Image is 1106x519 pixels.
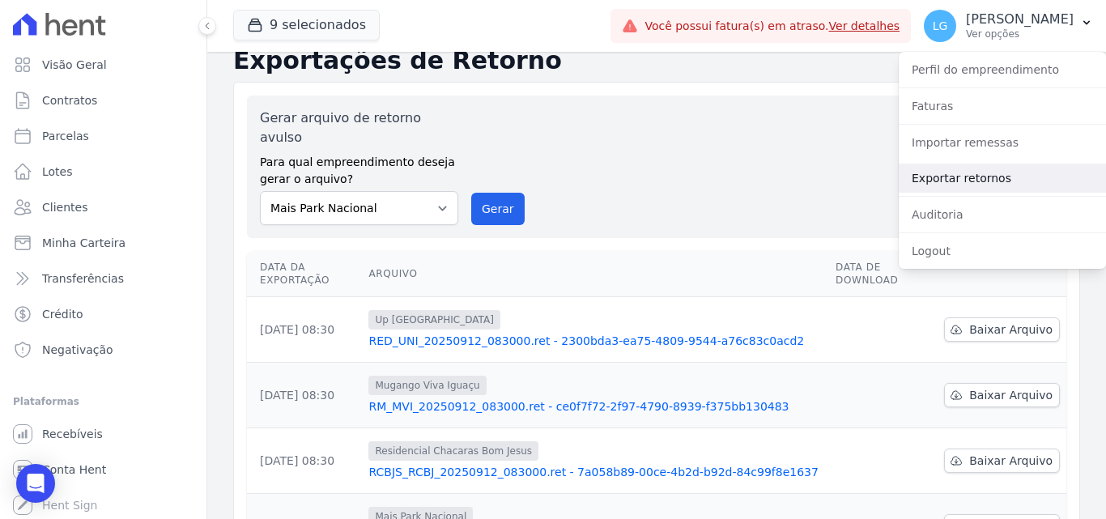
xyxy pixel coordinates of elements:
[42,235,125,251] span: Minha Carteira
[6,262,200,295] a: Transferências
[6,298,200,330] a: Crédito
[944,383,1060,407] a: Baixar Arquivo
[42,164,73,180] span: Lotes
[899,164,1106,193] a: Exportar retornos
[368,441,538,461] span: Residencial Chacaras Bom Jesus
[13,392,194,411] div: Plataformas
[42,270,124,287] span: Transferências
[969,387,1053,403] span: Baixar Arquivo
[944,449,1060,473] a: Baixar Arquivo
[247,297,362,363] td: [DATE] 08:30
[899,91,1106,121] a: Faturas
[247,363,362,428] td: [DATE] 08:30
[899,200,1106,229] a: Auditoria
[6,334,200,366] a: Negativação
[899,55,1106,84] a: Perfil do empreendimento
[368,376,486,395] span: Mugango Viva Iguaçu
[829,251,938,297] th: Data de Download
[362,251,829,297] th: Arquivo
[899,128,1106,157] a: Importar remessas
[260,108,458,147] label: Gerar arquivo de retorno avulso
[368,464,823,480] a: RCBJS_RCBJ_20250912_083000.ret - 7a058b89-00ce-4b2d-b92d-84c99f8e1637
[471,193,525,225] button: Gerar
[42,128,89,144] span: Parcelas
[368,333,823,349] a: RED_UNI_20250912_083000.ret - 2300bda3-ea75-4809-9544-a76c83c0acd2
[6,120,200,152] a: Parcelas
[247,428,362,494] td: [DATE] 08:30
[233,46,1080,75] h2: Exportações de Retorno
[42,57,107,73] span: Visão Geral
[6,191,200,223] a: Clientes
[233,10,380,40] button: 9 selecionados
[6,49,200,81] a: Visão Geral
[16,464,55,503] div: Open Intercom Messenger
[933,20,948,32] span: LG
[6,453,200,486] a: Conta Hent
[42,92,97,108] span: Contratos
[966,28,1074,40] p: Ver opções
[42,426,103,442] span: Recebíveis
[829,19,900,32] a: Ver detalhes
[969,453,1053,469] span: Baixar Arquivo
[6,155,200,188] a: Lotes
[6,418,200,450] a: Recebíveis
[6,227,200,259] a: Minha Carteira
[644,18,900,35] span: Você possui fatura(s) em atraso.
[42,199,87,215] span: Clientes
[368,310,500,330] span: Up [GEOGRAPHIC_DATA]
[260,147,458,188] label: Para qual empreendimento deseja gerar o arquivo?
[944,317,1060,342] a: Baixar Arquivo
[899,236,1106,266] a: Logout
[966,11,1074,28] p: [PERSON_NAME]
[6,84,200,117] a: Contratos
[969,321,1053,338] span: Baixar Arquivo
[42,462,106,478] span: Conta Hent
[247,251,362,297] th: Data da Exportação
[42,306,83,322] span: Crédito
[42,342,113,358] span: Negativação
[368,398,823,415] a: RM_MVI_20250912_083000.ret - ce0f7f72-2f97-4790-8939-f375bb130483
[911,3,1106,49] button: LG [PERSON_NAME] Ver opções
